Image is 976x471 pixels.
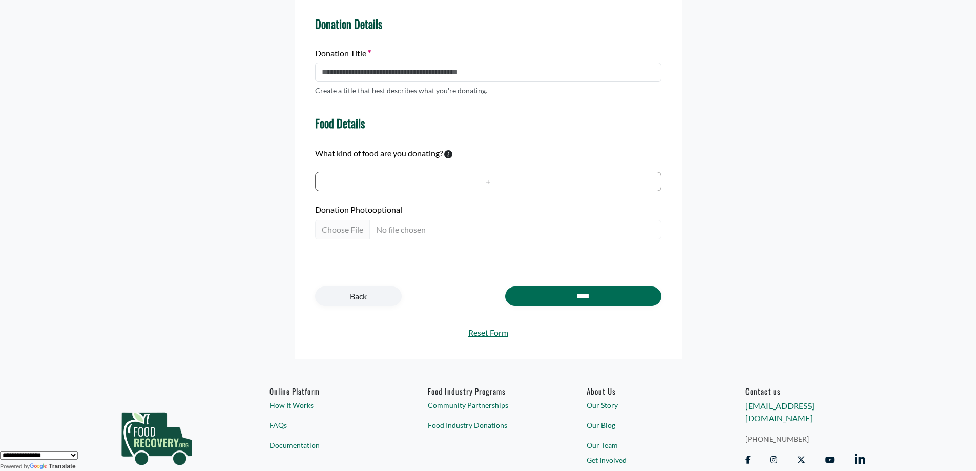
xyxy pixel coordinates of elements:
a: [EMAIL_ADDRESS][DOMAIN_NAME] [745,401,814,423]
label: Donation Title [315,47,371,59]
h4: Food Details [315,116,365,130]
a: Our Blog [587,420,707,431]
label: What kind of food are you donating? [315,147,443,159]
a: Documentation [269,440,389,450]
a: Our Team [587,440,707,450]
a: [PHONE_NUMBER] [745,434,865,444]
p: Create a title that best describes what you're donating. [315,85,487,96]
h6: Online Platform [269,386,389,396]
a: FAQs [269,420,389,431]
a: Translate [30,463,76,470]
svg: To calculate environmental impacts, we follow the Food Loss + Waste Protocol [444,150,452,158]
a: Our Story [587,400,707,411]
span: optional [372,204,402,214]
a: Back [315,286,402,306]
a: Food Industry Donations [428,420,548,431]
h6: Food Industry Programs [428,386,548,396]
h4: Donation Details [315,17,661,30]
a: Reset Form [315,326,661,339]
img: Google Translate [30,463,49,470]
a: About Us [587,386,707,396]
h6: Contact us [745,386,865,396]
a: Community Partnerships [428,400,548,411]
label: Donation Photo [315,203,661,216]
a: How It Works [269,400,389,411]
